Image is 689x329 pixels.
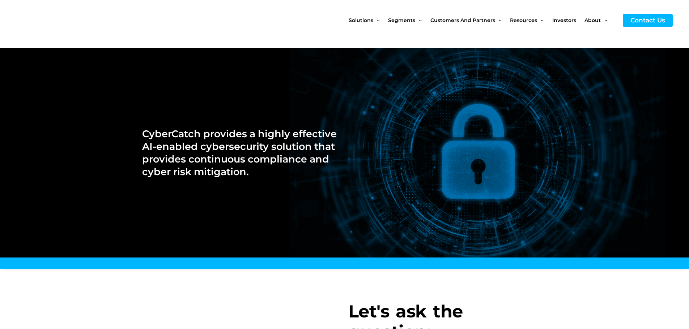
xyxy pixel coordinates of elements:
[349,5,616,35] nav: Site Navigation: New Main Menu
[13,5,99,35] img: CyberCatch
[349,5,373,35] span: Solutions
[601,5,607,35] span: Menu Toggle
[430,5,495,35] span: Customers and Partners
[142,127,337,178] h2: CyberCatch provides a highly effective AI-enabled cybersecurity solution that provides continuous...
[584,5,601,35] span: About
[415,5,422,35] span: Menu Toggle
[373,5,380,35] span: Menu Toggle
[388,5,415,35] span: Segments
[623,14,673,27] a: Contact Us
[495,5,502,35] span: Menu Toggle
[510,5,537,35] span: Resources
[537,5,544,35] span: Menu Toggle
[552,5,584,35] a: Investors
[552,5,576,35] span: Investors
